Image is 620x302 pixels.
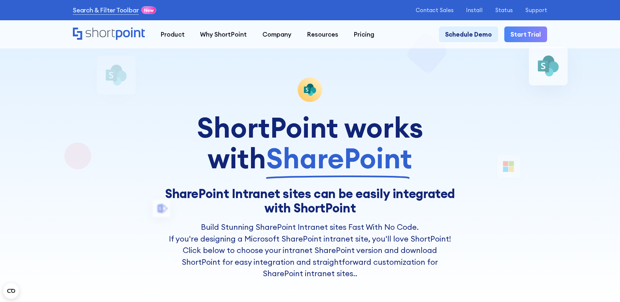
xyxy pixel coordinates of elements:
div: Why ShortPoint [200,30,247,39]
h1: SharePoint Intranet sites can be easily integrated with ShortPoint [165,186,455,215]
a: Product [153,26,192,42]
div: Resources [307,30,338,39]
a: Resources [299,26,346,42]
a: Install [466,7,483,13]
iframe: Chat Widget [502,226,620,302]
div: Pricing [354,30,374,39]
a: Contact Sales [416,7,454,13]
a: Company [255,26,299,42]
a: Schedule Demo [439,26,498,42]
a: Why ShortPoint [193,26,255,42]
a: Status [495,7,513,13]
div: ShortPoint works with [165,112,455,174]
a: Start Trial [504,26,547,42]
h2: Build Stunning SharePoint Intranet sites Fast With No Code. [165,221,455,233]
p: If you're designing a Microsoft SharePoint intranet site, you'll love ShortPoint! Click below to ... [165,233,455,279]
a: Home [73,27,145,41]
div: Product [160,30,185,39]
a: Support [525,7,547,13]
div: Company [262,30,292,39]
button: Open CMP widget [3,283,19,299]
a: Search & Filter Toolbar [73,6,139,15]
a: Pricing [346,26,382,42]
span: SharePoint [266,143,412,174]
